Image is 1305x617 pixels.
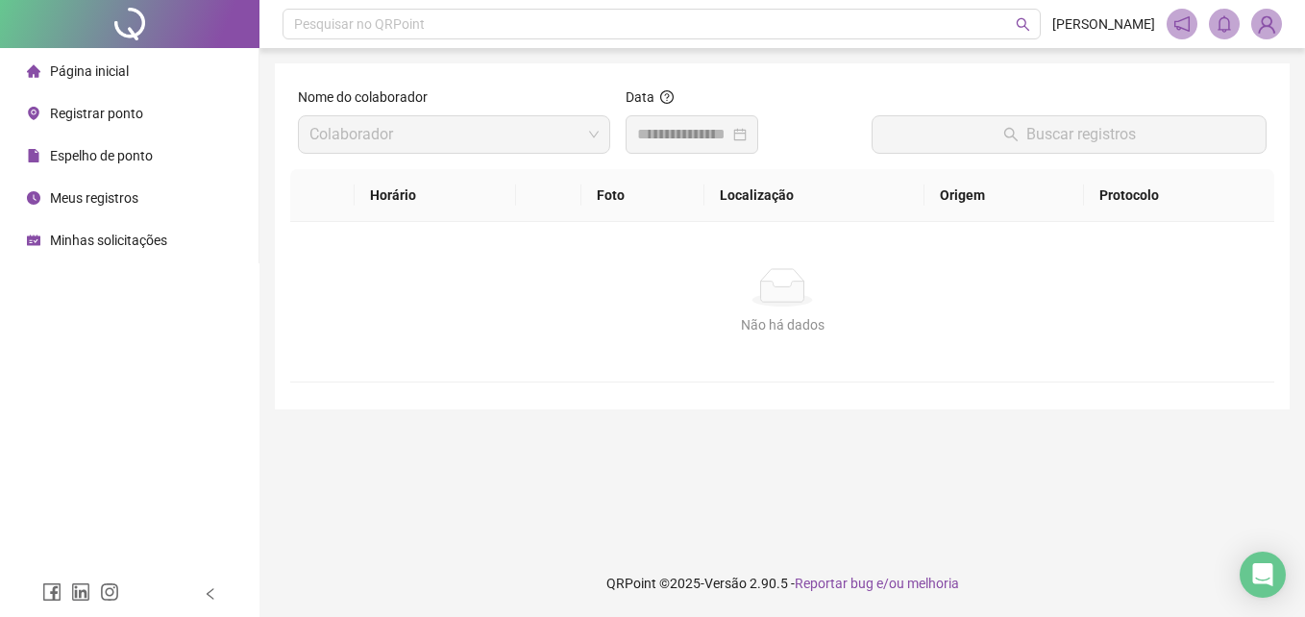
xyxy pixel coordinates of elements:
span: schedule [27,234,40,247]
span: Espelho de ponto [50,148,153,163]
span: Registrar ponto [50,106,143,121]
span: bell [1216,15,1233,33]
footer: QRPoint © 2025 - 2.90.5 - [259,550,1305,617]
th: Horário [355,169,516,222]
span: file [27,149,40,162]
span: Minhas solicitações [50,233,167,248]
img: 89615 [1252,10,1281,38]
span: instagram [100,582,119,602]
th: Localização [704,169,924,222]
th: Foto [581,169,704,222]
span: environment [27,107,40,120]
span: Versão [704,576,747,591]
span: search [1016,17,1030,32]
span: notification [1173,15,1191,33]
span: facebook [42,582,62,602]
label: Nome do colaborador [298,86,440,108]
th: Protocolo [1084,169,1274,222]
button: Buscar registros [872,115,1267,154]
span: Data [626,89,654,105]
span: [PERSON_NAME] [1052,13,1155,35]
th: Origem [924,169,1084,222]
div: Open Intercom Messenger [1240,552,1286,598]
span: clock-circle [27,191,40,205]
div: Não há dados [313,314,1251,335]
span: Página inicial [50,63,129,79]
span: linkedin [71,582,90,602]
span: Reportar bug e/ou melhoria [795,576,959,591]
span: Meus registros [50,190,138,206]
span: home [27,64,40,78]
span: question-circle [660,90,674,104]
span: left [204,587,217,601]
